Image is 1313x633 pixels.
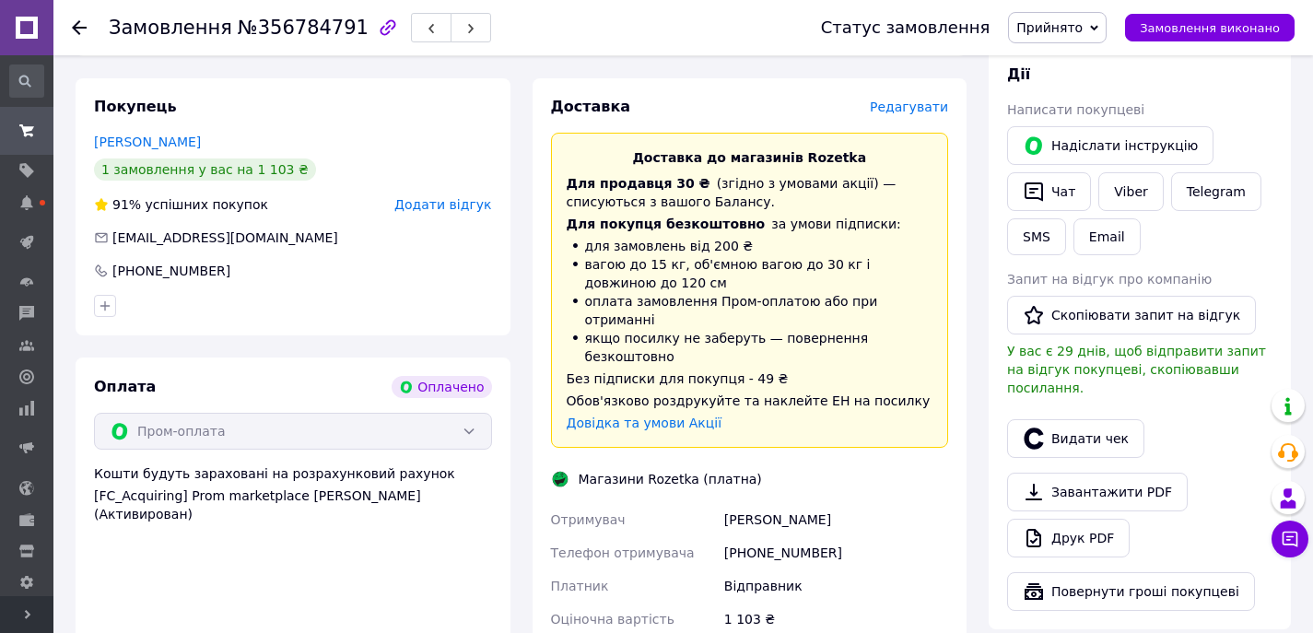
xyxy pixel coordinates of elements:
[821,18,991,37] div: Статус замовлення
[551,579,609,593] span: Платник
[1007,218,1066,255] button: SMS
[112,230,338,245] span: [EMAIL_ADDRESS][DOMAIN_NAME]
[551,612,674,627] span: Оціночна вартість
[1007,172,1091,211] button: Чат
[567,292,933,329] li: оплата замовлення Пром-оплатою або при отриманні
[94,486,492,523] div: [FC_Acquiring] Prom marketplace [PERSON_NAME] (Активирован)
[567,174,933,211] div: (згідно з умовами акції) — списуються з вашого Балансу.
[551,98,631,115] span: Доставка
[567,215,933,233] div: за умови підписки:
[112,197,141,212] span: 91%
[567,217,766,231] span: Для покупця безкоштовно
[567,329,933,366] li: якщо посилку не заберуть — повернення безкоштовно
[94,378,156,395] span: Оплата
[1007,296,1256,334] button: Скопіювати запит на відгук
[551,512,626,527] span: Отримувач
[1007,102,1144,117] span: Написати покупцеві
[1073,218,1141,255] button: Email
[1007,126,1213,165] button: Надіслати інструкцію
[632,150,866,165] span: Доставка до магазинів Rozetka
[567,237,933,255] li: для замовлень від 200 ₴
[567,369,933,388] div: Без підписки для покупця - 49 ₴
[721,536,952,569] div: [PHONE_NUMBER]
[392,376,491,398] div: Оплачено
[1007,419,1144,458] button: Видати чек
[1007,519,1130,557] a: Друк PDF
[394,197,491,212] span: Додати відгук
[1125,14,1295,41] button: Замовлення виконано
[111,262,232,280] div: [PHONE_NUMBER]
[567,255,933,292] li: вагою до 15 кг, об'ємною вагою до 30 кг і довжиною до 120 см
[567,176,710,191] span: Для продавця 30 ₴
[870,100,948,114] span: Редагувати
[1007,65,1030,83] span: Дії
[94,135,201,149] a: [PERSON_NAME]
[94,158,316,181] div: 1 замовлення у вас на 1 103 ₴
[721,503,952,536] div: [PERSON_NAME]
[94,195,268,214] div: успішних покупок
[1007,272,1212,287] span: Запит на відгук про компанію
[1007,572,1255,611] button: Повернути гроші покупцеві
[567,416,722,430] a: Довідка та умови Акції
[721,569,952,603] div: Відправник
[94,464,492,523] div: Кошти будуть зараховані на розрахунковий рахунок
[1272,521,1308,557] button: Чат з покупцем
[551,545,695,560] span: Телефон отримувача
[574,470,767,488] div: Магазини Rozetka (платна)
[1016,20,1083,35] span: Прийнято
[1007,344,1266,395] span: У вас є 29 днів, щоб відправити запит на відгук покупцеві, скопіювавши посилання.
[72,18,87,37] div: Повернутися назад
[1007,473,1188,511] a: Завантажити PDF
[238,17,369,39] span: №356784791
[1098,172,1163,211] a: Viber
[1140,21,1280,35] span: Замовлення виконано
[567,392,933,410] div: Обов'язково роздрукуйте та наклейте ЕН на посилку
[109,17,232,39] span: Замовлення
[1171,172,1261,211] a: Telegram
[94,98,177,115] span: Покупець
